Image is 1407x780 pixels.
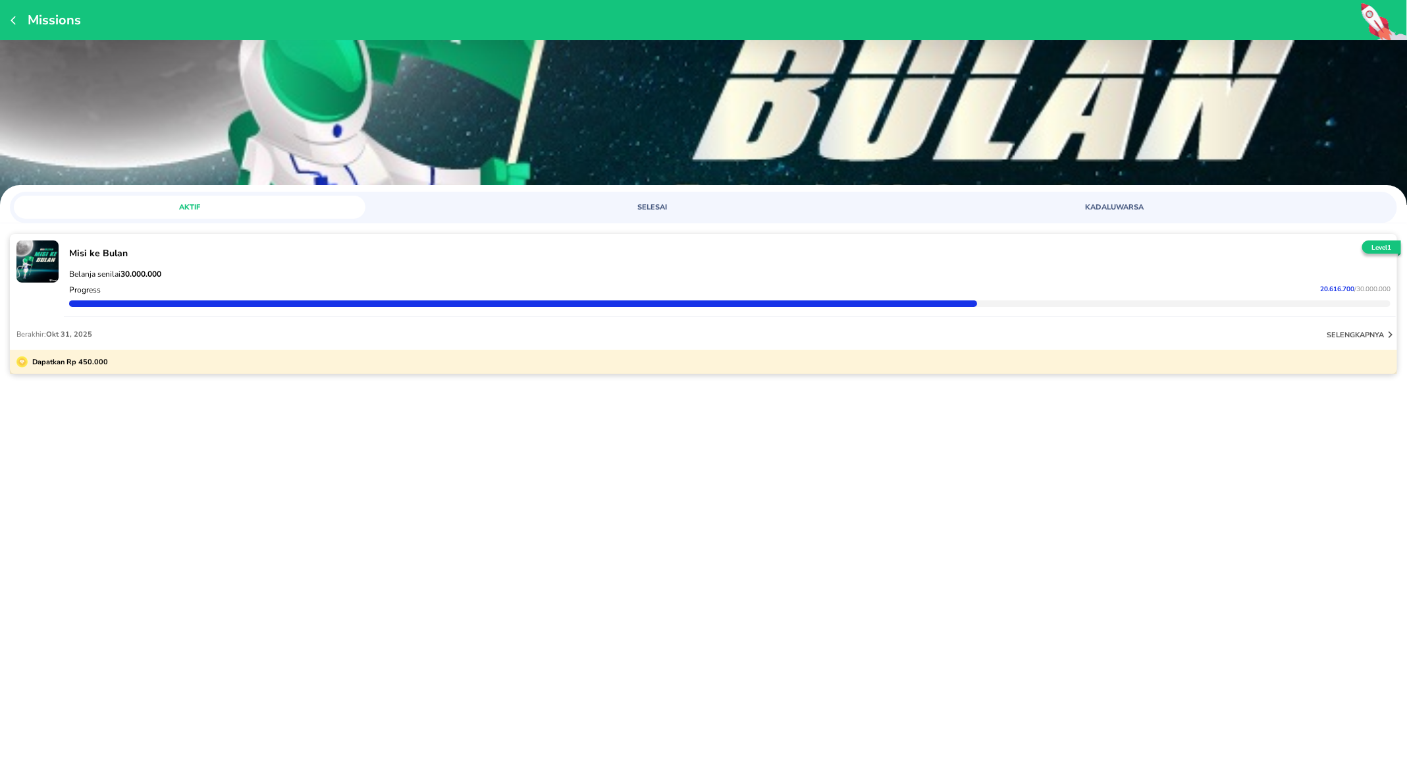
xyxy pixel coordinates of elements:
[947,202,1283,212] span: KADALUWARSA
[476,196,930,219] a: SELESAI
[1320,285,1354,294] span: 20.616.700
[69,247,1391,260] p: Misi ke Bulan
[10,192,1397,219] div: loyalty mission tabs
[46,329,92,339] span: Okt 31, 2025
[14,196,468,219] a: AKTIF
[484,202,820,212] span: SELESAI
[120,269,161,279] strong: 30.000.000
[1360,243,1404,253] p: Level 1
[16,240,59,283] img: mission-22769
[22,202,358,212] span: AKTIF
[69,285,101,295] p: Progress
[1327,328,1397,341] button: selengkapnya
[16,329,92,339] p: Berakhir:
[28,356,108,368] p: Dapatkan Rp 450.000
[1327,330,1384,340] p: selengkapnya
[21,11,81,29] p: Missions
[939,196,1393,219] a: KADALUWARSA
[1354,285,1391,294] span: / 30.000.000
[69,269,161,279] span: Belanja senilai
